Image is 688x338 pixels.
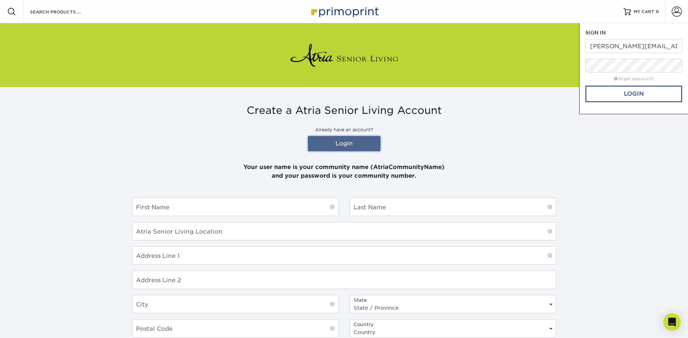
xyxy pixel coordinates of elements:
[614,77,654,81] a: forgot password?
[585,30,606,36] span: SIGN IN
[132,154,556,180] p: Your user name is your community name (AtriaCommunityName) and your password is your community nu...
[634,9,654,15] span: MY CART
[656,9,659,14] span: 0
[132,127,556,133] p: Already have an account?
[585,39,682,53] input: Email
[308,136,380,151] a: Login
[290,41,399,70] img: Atria Senior Living
[29,7,100,16] input: SEARCH PRODUCTS.....
[663,313,681,331] div: Open Intercom Messenger
[308,4,380,19] img: Primoprint
[132,104,556,117] h3: Create a Atria Senior Living Account
[585,86,682,102] a: Login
